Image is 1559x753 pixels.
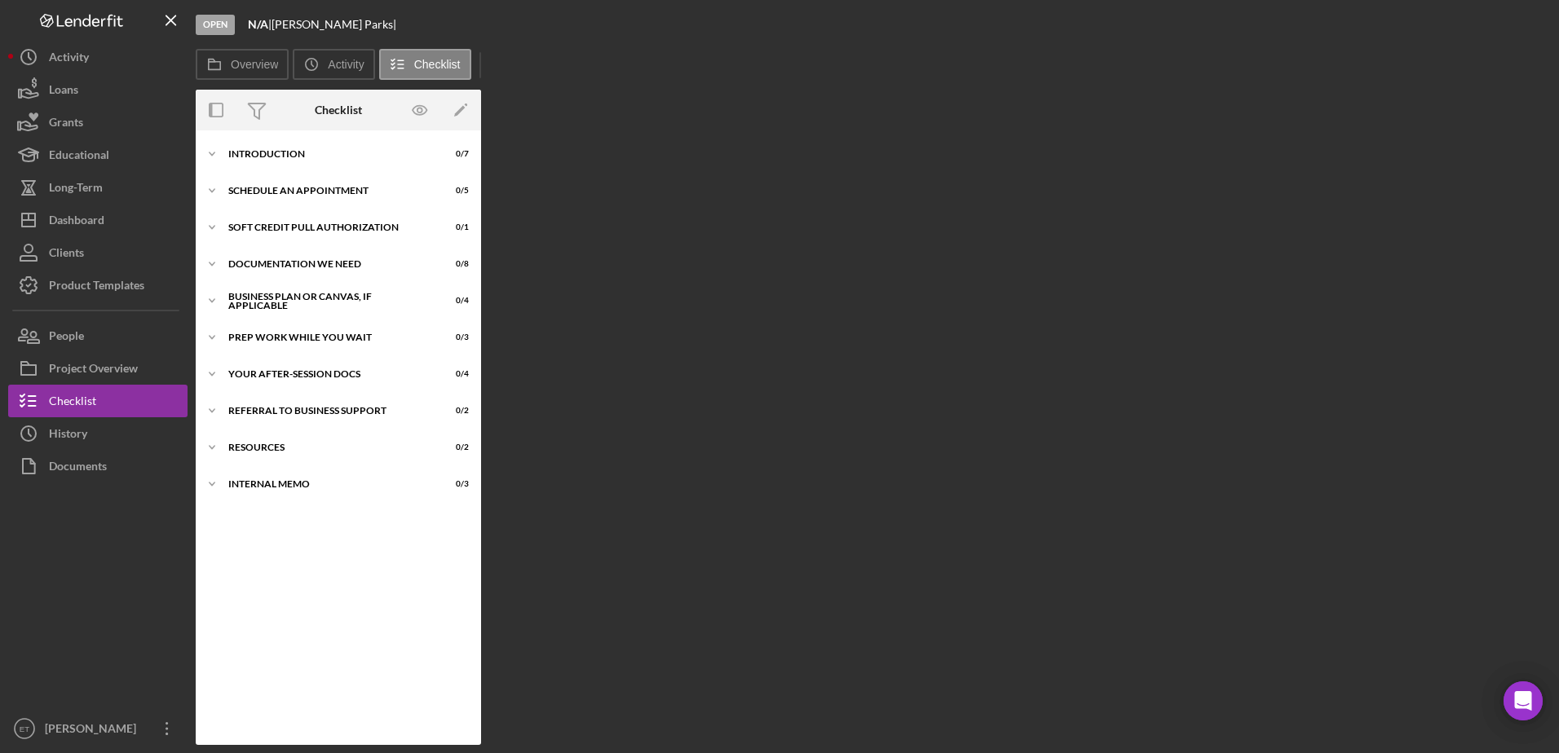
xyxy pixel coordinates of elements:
[228,259,428,269] div: Documentation We Need
[439,332,469,342] div: 0 / 3
[439,406,469,416] div: 0 / 2
[49,73,78,110] div: Loans
[228,222,428,232] div: Soft Credit Pull Authorization
[439,479,469,489] div: 0 / 3
[8,269,188,302] button: Product Templates
[1504,681,1543,720] div: Open Intercom Messenger
[8,385,188,417] button: Checklist
[49,269,144,306] div: Product Templates
[196,15,235,35] div: Open
[196,49,289,80] button: Overview
[49,106,83,143] div: Grants
[49,204,104,240] div: Dashboard
[439,443,469,452] div: 0 / 2
[439,259,469,269] div: 0 / 8
[8,319,188,352] button: People
[228,479,428,489] div: Internal Memo
[49,41,89,77] div: Activity
[439,186,469,196] div: 0 / 5
[228,332,428,342] div: Prep Work While You Wait
[228,443,428,452] div: Resources
[41,712,147,749] div: [PERSON_NAME]
[8,236,188,269] button: Clients
[439,296,469,306] div: 0 / 4
[20,724,29,733] text: ET
[228,149,428,159] div: Introduction
[49,139,109,175] div: Educational
[8,171,188,204] button: Long-Term
[231,58,278,71] label: Overview
[8,450,188,482] button: Documents
[49,171,103,208] div: Long-Term
[49,417,87,454] div: History
[248,17,268,31] b: N/A
[8,139,188,171] button: Educational
[228,406,428,416] div: Referral to Business Support
[439,222,469,232] div: 0 / 1
[439,149,469,159] div: 0 / 7
[8,41,188,73] button: Activity
[414,58,461,71] label: Checklist
[8,204,188,236] button: Dashboard
[228,186,428,196] div: Schedule An Appointment
[8,352,188,385] button: Project Overview
[8,417,188,450] button: History
[228,292,428,310] div: Business Plan or Canvas, if applicable
[8,106,188,139] button: Grants
[49,352,138,389] div: Project Overview
[315,103,362,117] div: Checklist
[8,712,188,745] button: ET[PERSON_NAME]
[439,369,469,379] div: 0 / 4
[49,450,107,487] div: Documents
[328,58,364,71] label: Activity
[248,18,272,31] div: |
[49,236,84,273] div: Clients
[293,49,374,80] button: Activity
[228,369,428,379] div: Your After-Session Docs
[49,385,96,421] div: Checklist
[272,18,396,31] div: [PERSON_NAME] Parks |
[379,49,471,80] button: Checklist
[49,319,84,356] div: People
[8,73,188,106] button: Loans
